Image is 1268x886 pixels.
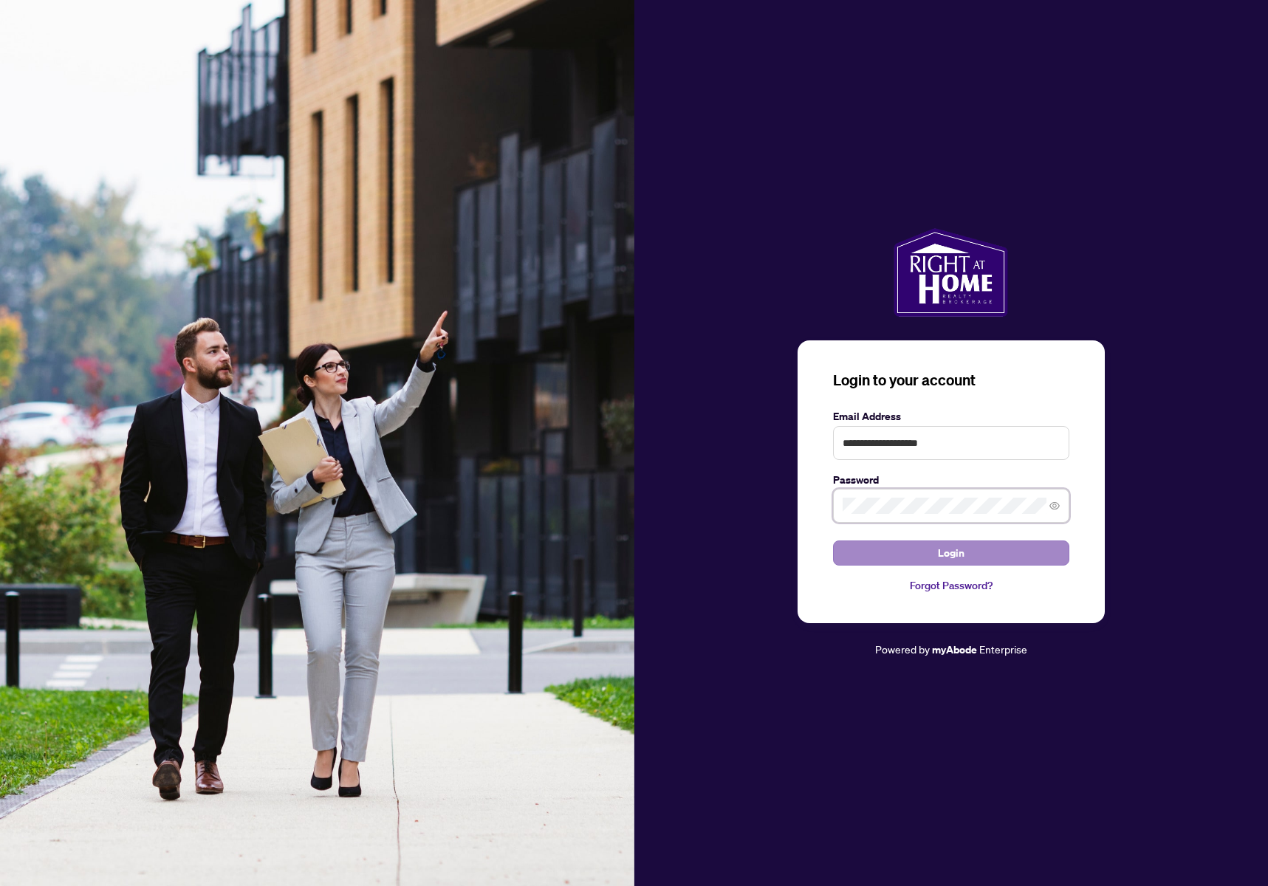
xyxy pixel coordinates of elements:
h3: Login to your account [833,370,1069,391]
span: eye [1049,501,1060,511]
span: Login [938,541,964,565]
img: ma-logo [894,228,1008,317]
button: Login [833,540,1069,566]
a: myAbode [932,642,977,658]
a: Forgot Password? [833,577,1069,594]
span: Enterprise [979,642,1027,656]
label: Password [833,472,1069,488]
span: Powered by [875,642,930,656]
label: Email Address [833,408,1069,425]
